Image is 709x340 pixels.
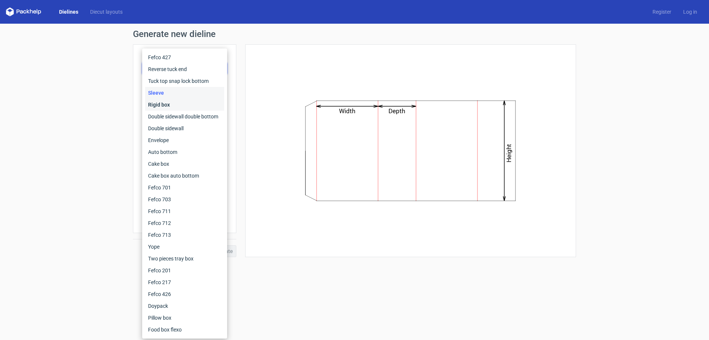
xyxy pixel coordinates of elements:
div: Fefco 703 [145,193,224,205]
div: Pillow box [145,312,224,324]
a: Dielines [53,8,84,16]
div: Reverse tuck end [145,63,224,75]
a: Diecut layouts [84,8,129,16]
h1: Generate new dieline [133,30,576,38]
a: Register [647,8,677,16]
text: Depth [389,107,405,115]
div: Sleeve [145,87,224,99]
div: Fefco 426 [145,288,224,300]
div: Fefco 701 [145,182,224,193]
a: Log in [677,8,703,16]
div: Cake box auto bottom [145,170,224,182]
div: Rigid box [145,99,224,111]
div: Fefco 713 [145,229,224,241]
div: Two pieces tray box [145,253,224,265]
div: Tuck top snap lock bottom [145,75,224,87]
div: Fefco 217 [145,276,224,288]
div: Fefco 712 [145,217,224,229]
div: Auto bottom [145,146,224,158]
text: Width [339,107,356,115]
text: Height [506,144,513,162]
div: Fefco 711 [145,205,224,217]
div: Envelope [145,134,224,146]
div: Double sidewall [145,122,224,134]
div: Cake box [145,158,224,170]
div: Fefco 201 [145,265,224,276]
div: Food box flexo [145,324,224,336]
div: Fefco 427 [145,51,224,63]
div: Double sidewall double bottom [145,111,224,122]
div: Yope [145,241,224,253]
div: Doypack [145,300,224,312]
